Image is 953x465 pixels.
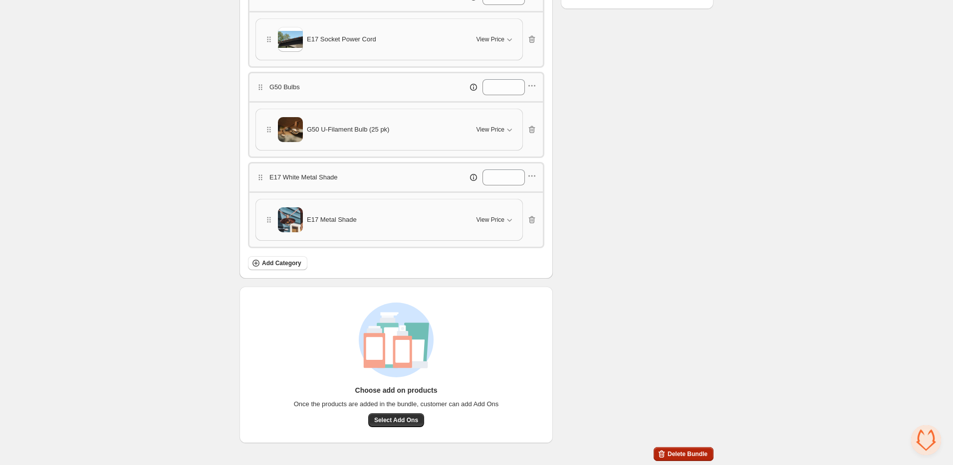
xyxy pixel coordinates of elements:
span: View Price [476,35,504,43]
button: Add Category [248,256,307,270]
span: View Price [476,126,504,134]
span: G50 U-Filament Bulb (25 pk) [307,125,389,135]
button: Select Add Ons [368,413,424,427]
button: View Price [471,212,520,228]
span: Once the products are added in the bundle, customer can add Add Ons [294,399,499,409]
span: Select Add Ons [374,416,418,424]
span: Delete Bundle [668,450,708,458]
button: View Price [471,122,520,138]
span: Add Category [262,259,301,267]
span: E17 Socket Power Cord [307,34,376,44]
img: E17 Metal Shade [278,207,303,232]
span: E17 Metal Shade [307,215,357,225]
img: E17 Socket Power Cord [278,31,303,47]
h3: Choose add on products [355,385,438,395]
button: View Price [471,31,520,47]
div: Open chat [911,425,941,455]
span: View Price [476,216,504,224]
button: Delete Bundle [654,447,714,461]
img: G50 U-Filament Bulb (25 pk) [278,117,303,142]
p: E17 White Metal Shade [269,172,338,182]
p: G50 Bulbs [269,82,300,92]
